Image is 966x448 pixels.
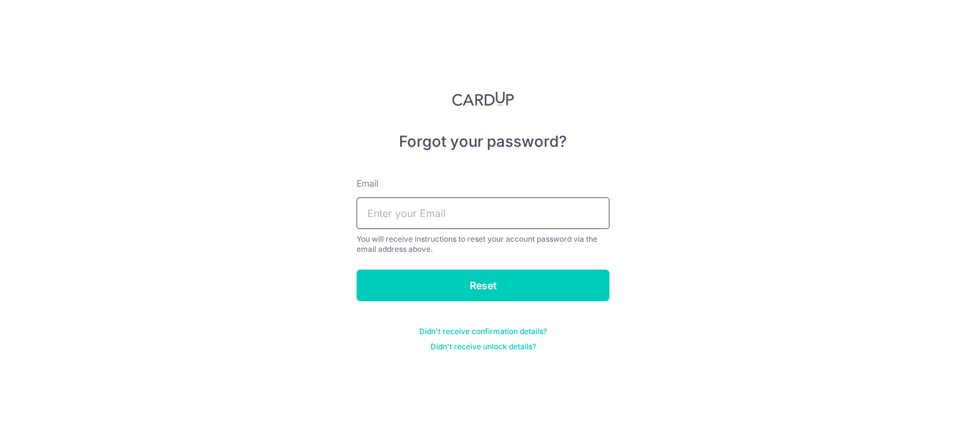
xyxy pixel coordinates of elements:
a: Didn't receive unlock details? [431,342,536,352]
label: Email [357,177,378,190]
img: CardUp Logo [452,91,514,106]
a: Didn't receive confirmation details? [419,327,547,337]
input: Reset [357,270,609,301]
div: You will receive instructions to reset your account password via the email address above. [357,234,609,254]
h5: Forgot your password? [357,132,609,152]
input: Enter your Email [357,197,609,229]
